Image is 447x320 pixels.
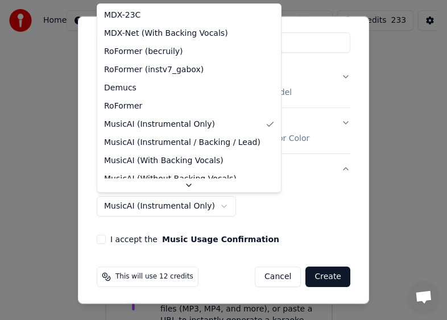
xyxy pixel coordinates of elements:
span: MusicAI (Instrumental / Backing / Lead) [104,137,260,148]
span: MusicAI (Instrumental Only) [104,119,215,130]
span: MusicAI (Without Backing Vocals) [104,173,237,185]
span: MDX-23C [104,10,140,21]
span: RoFormer [104,101,142,112]
span: RoFormer (becruily) [104,46,183,57]
span: MusicAI (With Backing Vocals) [104,155,223,167]
span: Demucs [104,82,136,94]
span: RoFormer (instv7_gabox) [104,64,204,76]
span: MDX-Net (With Backing Vocals) [104,28,228,39]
